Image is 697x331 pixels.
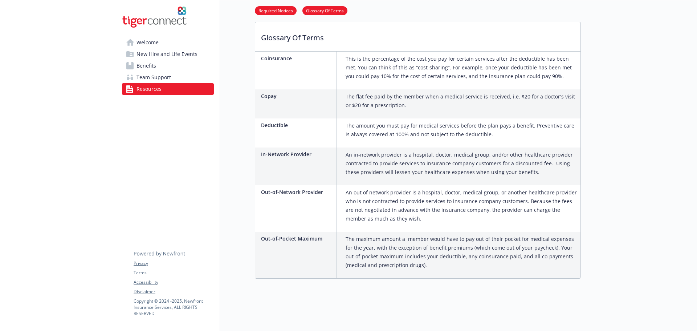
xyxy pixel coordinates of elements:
p: An out of network provider is a hospital, doctor, medical group, or another healthcare provider w... [346,188,578,223]
p: In-Network Provider [261,150,334,158]
a: Welcome [122,37,214,48]
p: Deductible [261,121,334,129]
a: Disclaimer [134,288,213,295]
a: New Hire and Life Events [122,48,214,60]
p: Copay [261,92,334,100]
a: Privacy [134,260,213,267]
span: Team Support [136,72,171,83]
span: Welcome [136,37,159,48]
span: Benefits [136,60,156,72]
a: Resources [122,83,214,95]
p: This is the percentage of the cost you pay for certain services after the deductible has been met... [346,55,578,81]
p: The maximum amount a member would have to pay out of their pocket for medical expenses for the ye... [346,235,578,270]
a: Required Notices [255,7,297,14]
p: Glossary Of Terms [255,22,580,49]
p: Out-of-Pocket Maximum [261,235,334,242]
p: The amount you must pay for medical services before the plan pays a benefit. Preventive care is a... [346,121,578,139]
a: Team Support [122,72,214,83]
a: Terms [134,270,213,276]
p: The flat fee paid by the member when a medical service is received, i.e. $20 for a doctor's visit... [346,92,578,110]
p: Out-of-Network Provider [261,188,334,196]
a: Glossary Of Terms [302,7,347,14]
p: An in-network provider is a hospital, doctor, medical group, and/or other healthcare provider con... [346,150,578,177]
p: Coinsurance [261,55,334,62]
a: Benefits [122,60,214,72]
span: Resources [136,83,162,95]
p: Copyright © 2024 - 2025 , Newfront Insurance Services, ALL RIGHTS RESERVED [134,298,213,316]
span: New Hire and Life Events [136,48,197,60]
a: Accessibility [134,279,213,286]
